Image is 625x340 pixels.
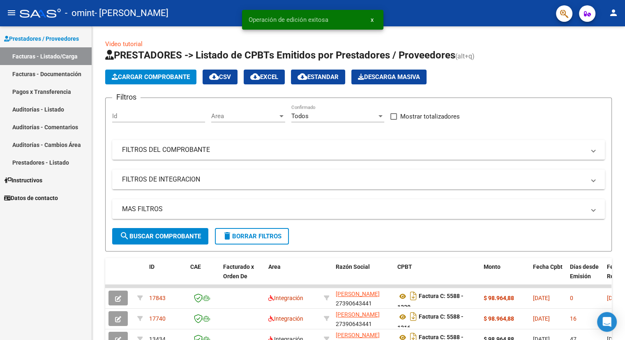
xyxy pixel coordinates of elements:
span: Monto [484,263,500,270]
span: Datos de contacto [4,193,58,203]
span: CPBT [397,263,412,270]
strong: Factura C: 5588 - 1316 [397,314,464,331]
button: x [364,12,380,27]
span: Mostrar totalizadores [400,112,460,121]
mat-icon: cloud_download [298,72,307,82]
span: - [PERSON_NAME] [95,4,168,22]
app-download-masive: Descarga masiva de comprobantes (adjuntos) [351,70,427,84]
span: 16 [570,315,577,322]
span: Area [268,263,281,270]
button: EXCEL [244,70,285,84]
span: 17843 [149,295,166,301]
span: Borrar Filtros [222,233,281,240]
mat-panel-title: FILTROS DE INTEGRACION [122,175,585,184]
datatable-header-cell: ID [146,258,187,294]
span: 0 [570,295,573,301]
span: Días desde Emisión [570,263,599,279]
span: CAE [190,263,201,270]
span: [DATE] [533,315,550,322]
button: Buscar Comprobante [112,228,208,245]
datatable-header-cell: Razón Social [332,258,394,294]
span: Estandar [298,73,339,81]
span: Instructivos [4,176,42,185]
span: CSV [209,73,231,81]
datatable-header-cell: Fecha Cpbt [530,258,567,294]
button: Borrar Filtros [215,228,289,245]
mat-panel-title: FILTROS DEL COMPROBANTE [122,145,585,154]
span: Todos [291,112,309,120]
button: Estandar [291,70,345,84]
span: Area [211,112,278,120]
span: Facturado x Orden De [223,263,254,279]
span: Cargar Comprobante [112,73,190,81]
datatable-header-cell: Area [265,258,321,294]
strong: $ 98.964,88 [484,295,514,301]
datatable-header-cell: CPBT [394,258,480,294]
span: Operación de edición exitosa [249,16,328,24]
mat-icon: person [609,8,618,18]
span: EXCEL [250,73,278,81]
mat-expansion-panel-header: MAS FILTROS [112,199,605,219]
mat-panel-title: MAS FILTROS [122,205,585,214]
button: Descarga Masiva [351,70,427,84]
span: Prestadores / Proveedores [4,34,79,43]
span: x [371,16,374,23]
mat-expansion-panel-header: FILTROS DE INTEGRACION [112,170,605,189]
span: Integración [268,315,303,322]
mat-expansion-panel-header: FILTROS DEL COMPROBANTE [112,140,605,160]
a: Video tutorial [105,40,143,48]
span: [PERSON_NAME] [336,332,380,338]
span: Buscar Comprobante [120,233,201,240]
i: Descargar documento [408,310,419,323]
div: 27390643441 [336,310,391,327]
mat-icon: cloud_download [209,72,219,82]
span: [PERSON_NAME] [336,291,380,297]
div: Open Intercom Messenger [597,312,617,332]
span: [DATE] [533,295,550,301]
strong: $ 98.964,88 [484,315,514,322]
h3: Filtros [112,91,141,103]
span: - omint [65,4,95,22]
span: PRESTADORES -> Listado de CPBTs Emitidos por Prestadores / Proveedores [105,49,455,61]
span: ID [149,263,155,270]
span: Fecha Cpbt [533,263,563,270]
mat-icon: cloud_download [250,72,260,82]
span: (alt+q) [455,52,475,60]
span: 17740 [149,315,166,322]
mat-icon: search [120,231,129,241]
span: [PERSON_NAME] [336,311,380,318]
datatable-header-cell: Facturado x Orden De [220,258,265,294]
strong: Factura C: 5588 - 1330 [397,293,464,311]
datatable-header-cell: Días desde Emisión [567,258,604,294]
datatable-header-cell: Monto [480,258,530,294]
span: Descarga Masiva [358,73,420,81]
mat-icon: menu [7,8,16,18]
i: Descargar documento [408,289,419,303]
mat-icon: delete [222,231,232,241]
div: 27390643441 [336,289,391,307]
span: Integración [268,295,303,301]
button: CSV [203,70,238,84]
span: Razón Social [336,263,370,270]
button: Cargar Comprobante [105,70,196,84]
datatable-header-cell: CAE [187,258,220,294]
span: [DATE] [607,295,624,301]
